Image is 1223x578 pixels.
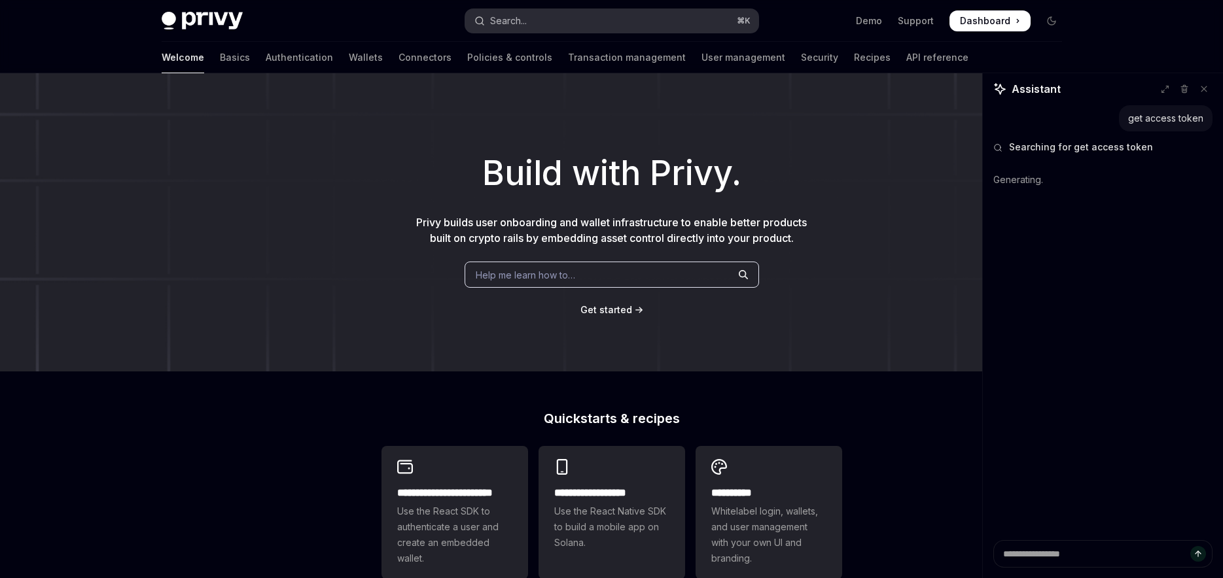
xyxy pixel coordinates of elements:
[993,141,1213,154] button: Searching for get access token
[162,12,243,30] img: dark logo
[467,42,552,73] a: Policies & controls
[711,503,826,566] span: Whitelabel login, wallets, and user management with your own UI and branding.
[906,42,968,73] a: API reference
[856,14,882,27] a: Demo
[701,42,785,73] a: User management
[993,163,1213,197] div: Generating.
[490,13,527,29] div: Search...
[801,42,838,73] a: Security
[465,9,758,33] button: Open search
[1190,546,1206,562] button: Send message
[580,303,632,316] a: Get started
[21,148,1202,199] h1: Build with Privy.
[349,42,383,73] a: Wallets
[554,503,669,551] span: Use the React Native SDK to build a mobile app on Solana.
[416,216,807,245] span: Privy builds user onboarding and wallet infrastructure to enable better products built on crypto ...
[993,540,1213,568] textarea: Ask a question...
[266,42,333,73] a: Authentication
[397,503,512,566] span: Use the React SDK to authenticate a user and create an embedded wallet.
[580,304,632,315] span: Get started
[381,412,842,425] h2: Quickstarts & recipes
[1009,141,1153,154] span: Searching for get access token
[854,42,891,73] a: Recipes
[737,16,751,26] span: ⌘ K
[960,14,1010,27] span: Dashboard
[162,42,204,73] a: Welcome
[476,268,575,282] span: Help me learn how to…
[399,42,452,73] a: Connectors
[568,42,686,73] a: Transaction management
[949,10,1031,31] a: Dashboard
[1041,10,1062,31] button: Toggle dark mode
[1128,112,1203,125] div: get access token
[898,14,934,27] a: Support
[220,42,250,73] a: Basics
[1012,81,1061,97] span: Assistant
